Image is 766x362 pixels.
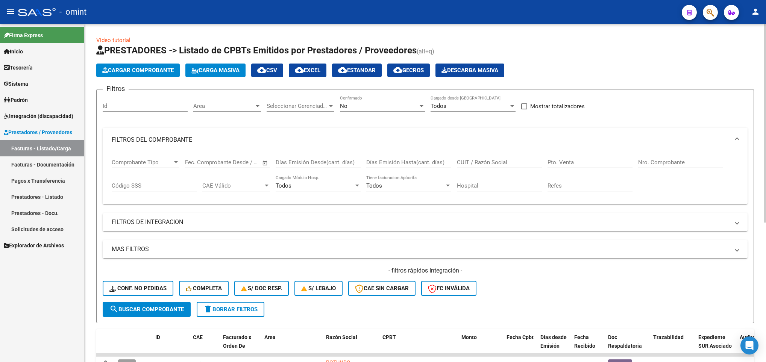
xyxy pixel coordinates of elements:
[332,64,382,77] button: Estandar
[203,304,212,314] mat-icon: delete
[103,128,748,152] mat-expansion-panel-header: FILTROS DEL COMPROBANTE
[4,128,72,136] span: Prestadores / Proveedores
[109,285,167,292] span: Conf. no pedidas
[267,103,328,109] span: Seleccionar Gerenciador
[103,83,129,94] h3: Filtros
[202,182,263,189] span: CAE Válido
[193,103,254,109] span: Area
[608,334,642,349] span: Doc Respaldatoria
[4,47,23,56] span: Inicio
[653,334,684,340] span: Trazabilidad
[103,213,748,231] mat-expansion-panel-header: FILTROS DE INTEGRACION
[241,285,282,292] span: S/ Doc Resp.
[179,281,229,296] button: Completa
[109,306,184,313] span: Buscar Comprobante
[751,7,760,16] mat-icon: person
[295,65,304,74] mat-icon: cloud_download
[428,285,470,292] span: FC Inválida
[59,4,86,20] span: - omint
[289,64,326,77] button: EXCEL
[96,45,417,56] span: PRESTADORES -> Listado de CPBTs Emitidos por Prestadores / Proveedores
[417,48,434,55] span: (alt+q)
[251,64,283,77] button: CSV
[574,334,595,349] span: Fecha Recibido
[387,64,430,77] button: Gecros
[185,64,246,77] button: Carga Masiva
[530,102,585,111] span: Mostrar totalizadores
[109,304,118,314] mat-icon: search
[294,281,343,296] button: S/ legajo
[4,64,33,72] span: Tesorería
[257,67,277,74] span: CSV
[338,65,347,74] mat-icon: cloud_download
[103,281,173,296] button: Conf. no pedidas
[261,159,270,167] button: Open calendar
[112,136,730,144] mat-panel-title: FILTROS DEL COMPROBANTE
[222,159,259,166] input: Fecha fin
[276,182,291,189] span: Todos
[191,67,240,74] span: Carga Masiva
[431,103,446,109] span: Todos
[355,285,409,292] span: CAE SIN CARGAR
[326,334,357,340] span: Razón Social
[96,37,130,44] a: Video tutorial
[112,159,173,166] span: Comprobante Tipo
[102,67,174,74] span: Cargar Comprobante
[186,285,222,292] span: Completa
[338,67,376,74] span: Estandar
[264,334,276,340] span: Area
[257,65,266,74] mat-icon: cloud_download
[4,112,73,120] span: Integración (discapacidad)
[4,31,43,39] span: Firma Express
[96,64,180,77] button: Cargar Comprobante
[103,267,748,275] h4: - filtros rápidos Integración -
[103,240,748,258] mat-expansion-panel-header: MAS FILTROS
[103,302,191,317] button: Buscar Comprobante
[393,65,402,74] mat-icon: cloud_download
[155,334,160,340] span: ID
[4,241,64,250] span: Explorador de Archivos
[103,152,748,204] div: FILTROS DEL COMPROBANTE
[234,281,289,296] button: S/ Doc Resp.
[507,334,534,340] span: Fecha Cpbt
[112,218,730,226] mat-panel-title: FILTROS DE INTEGRACION
[441,67,498,74] span: Descarga Masiva
[301,285,336,292] span: S/ legajo
[740,336,758,354] div: Open Intercom Messenger
[185,159,215,166] input: Fecha inicio
[461,334,477,340] span: Monto
[203,306,258,313] span: Borrar Filtros
[366,182,382,189] span: Todos
[540,334,567,349] span: Días desde Emisión
[4,80,28,88] span: Sistema
[382,334,396,340] span: CPBT
[340,103,347,109] span: No
[698,334,732,349] span: Expediente SUR Asociado
[393,67,424,74] span: Gecros
[348,281,416,296] button: CAE SIN CARGAR
[4,96,28,104] span: Padrón
[740,334,762,340] span: Auditoria
[435,64,504,77] button: Descarga Masiva
[193,334,203,340] span: CAE
[6,7,15,16] mat-icon: menu
[295,67,320,74] span: EXCEL
[435,64,504,77] app-download-masive: Descarga masiva de comprobantes (adjuntos)
[112,245,730,253] mat-panel-title: MAS FILTROS
[223,334,251,349] span: Facturado x Orden De
[421,281,476,296] button: FC Inválida
[197,302,264,317] button: Borrar Filtros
